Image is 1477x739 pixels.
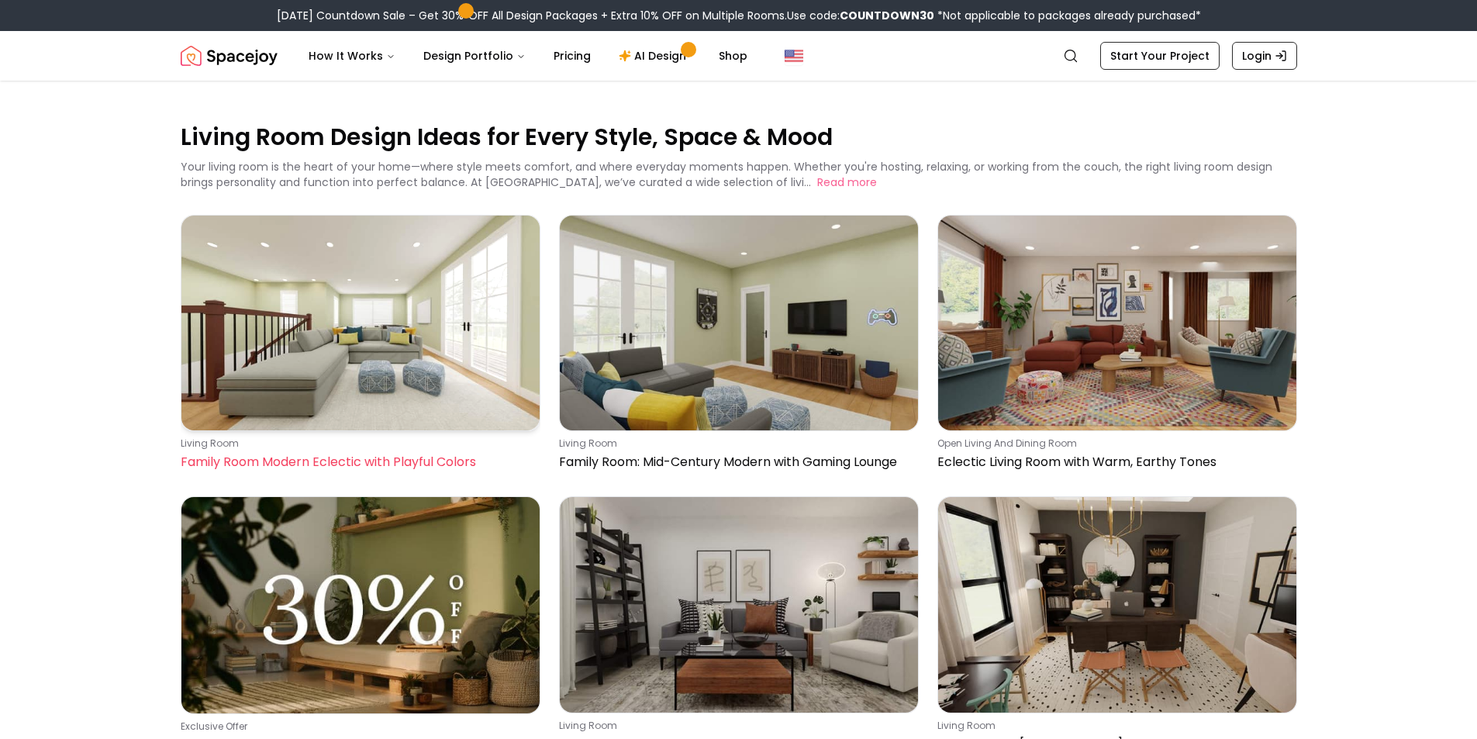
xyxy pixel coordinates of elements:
p: Family Room Modern Eclectic with Playful Colors [181,453,534,471]
p: living room [937,720,1291,732]
img: Get 30% OFF All Design Packages [181,497,540,713]
img: Living Room: Mid-Century Modern with Warm Accents [560,497,918,712]
button: Design Portfolio [411,40,538,71]
p: living room [559,720,913,732]
span: Use code: [787,8,934,23]
p: Eclectic Living Room with Warm, Earthy Tones [937,453,1291,471]
a: Pricing [541,40,603,71]
img: United States [785,47,803,65]
a: Shop [706,40,760,71]
div: [DATE] Countdown Sale – Get 30% OFF All Design Packages + Extra 10% OFF on Multiple Rooms. [277,8,1201,23]
b: COUNTDOWN30 [840,8,934,23]
img: Family Room: Mid-Century Modern with Gaming Lounge [560,216,918,430]
a: Start Your Project [1100,42,1220,70]
a: Spacejoy [181,40,278,71]
p: open living and dining room [937,437,1291,450]
p: living room [181,437,534,450]
p: Family Room: Mid-Century Modern with Gaming Lounge [559,453,913,471]
button: How It Works [296,40,408,71]
img: Spacejoy Logo [181,40,278,71]
img: Family Room Modern Eclectic with Playful Colors [181,216,540,430]
p: Exclusive Offer [181,720,534,733]
span: *Not applicable to packages already purchased* [934,8,1201,23]
a: Eclectic Living Room with Warm, Earthy Tonesopen living and dining roomEclectic Living Room with ... [937,215,1297,478]
a: Family Room: Mid-Century Modern with Gaming Loungeliving roomFamily Room: Mid-Century Modern with... [559,215,919,478]
button: Read more [817,174,877,190]
nav: Main [296,40,760,71]
img: Home Office: Moody Elegance with Charcoal Accents [938,497,1296,712]
p: Your living room is the heart of your home—where style meets comfort, and where everyday moments ... [181,159,1272,190]
a: AI Design [606,40,703,71]
a: Login [1232,42,1297,70]
p: living room [559,437,913,450]
p: Living Room Design Ideas for Every Style, Space & Mood [181,121,1297,153]
img: Eclectic Living Room with Warm, Earthy Tones [938,216,1296,430]
nav: Global [181,31,1297,81]
a: Family Room Modern Eclectic with Playful Colorsliving roomFamily Room Modern Eclectic with Playfu... [181,215,540,478]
